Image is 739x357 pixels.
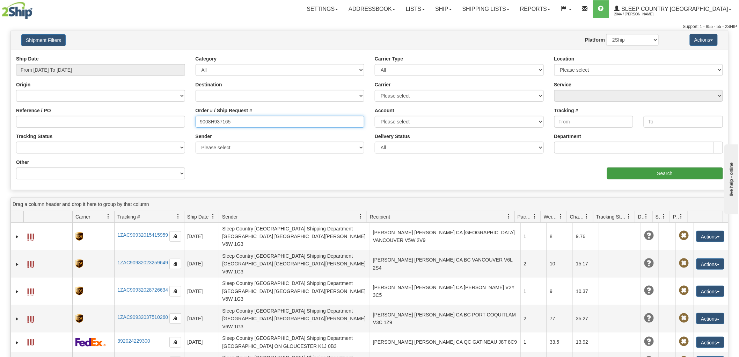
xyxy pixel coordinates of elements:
[544,213,558,220] span: Weight
[16,159,29,166] label: Other
[27,258,34,269] a: Label
[520,278,547,305] td: 1
[375,55,403,62] label: Carrier Type
[21,34,66,46] button: Shipment Filters
[5,6,65,11] div: live help - online
[547,305,573,332] td: 77
[520,305,547,332] td: 2
[620,6,728,12] span: Sleep Country [GEOGRAPHIC_DATA]
[184,250,219,277] td: [DATE]
[696,231,724,242] button: Actions
[596,213,627,220] span: Tracking Status
[343,0,401,18] a: Addressbook
[375,133,410,140] label: Delivery Status
[520,333,547,352] td: 1
[219,250,370,277] td: Sleep Country [GEOGRAPHIC_DATA] Shipping Department [GEOGRAPHIC_DATA] [GEOGRAPHIC_DATA][PERSON_NA...
[370,213,390,220] span: Recipient
[457,0,515,18] a: Shipping lists
[169,259,181,269] button: Copy to clipboard
[16,81,30,88] label: Origin
[554,81,572,88] label: Service
[370,333,521,352] td: [PERSON_NAME] [PERSON_NAME] CA QC GATINEAU J8T 8C9
[638,213,644,220] span: Delivery Status
[219,305,370,332] td: Sleep Country [GEOGRAPHIC_DATA] Shipping Department [GEOGRAPHIC_DATA] [GEOGRAPHIC_DATA][PERSON_NA...
[554,107,578,114] label: Tracking #
[219,278,370,305] td: Sleep Country [GEOGRAPHIC_DATA] Shipping Department [GEOGRAPHIC_DATA] [GEOGRAPHIC_DATA][PERSON_NA...
[117,287,168,293] a: 1ZAC90932028726634
[503,210,514,222] a: Recipient filter column settings
[16,133,52,140] label: Tracking Status
[2,2,32,19] img: logo2044.jpg
[690,34,718,46] button: Actions
[641,210,652,222] a: Delivery Status filter column settings
[117,314,168,320] a: 1ZAC90932037510260
[644,313,654,323] span: Unknown
[520,223,547,250] td: 1
[184,333,219,352] td: [DATE]
[370,250,521,277] td: [PERSON_NAME] [PERSON_NAME] CA BC VANCOUVER V6L 2S4
[219,223,370,250] td: Sleep Country [GEOGRAPHIC_DATA] Shipping Department [GEOGRAPHIC_DATA] [GEOGRAPHIC_DATA][PERSON_NA...
[696,337,724,348] button: Actions
[573,250,599,277] td: 15.17
[401,0,430,18] a: Lists
[644,286,654,295] span: Unknown
[679,286,689,295] span: Pickup Not Assigned
[2,24,737,30] div: Support: 1 - 855 - 55 - 2SHIP
[515,0,556,18] a: Reports
[723,143,738,214] iframe: chat widget
[547,278,573,305] td: 9
[184,305,219,332] td: [DATE]
[696,313,724,324] button: Actions
[207,210,219,222] a: Ship Date filter column settings
[196,81,222,88] label: Destination
[555,210,567,222] a: Weight filter column settings
[375,81,391,88] label: Carrier
[75,232,83,241] img: 8 - UPS
[27,313,34,324] a: Label
[518,213,532,220] span: Packages
[169,313,181,324] button: Copy to clipboard
[184,278,219,305] td: [DATE]
[14,288,21,295] a: Expand
[370,278,521,305] td: [PERSON_NAME] [PERSON_NAME] CA [PERSON_NAME] V2Y 3C5
[679,313,689,323] span: Pickup Not Assigned
[644,231,654,241] span: Unknown
[573,278,599,305] td: 10.37
[196,107,253,114] label: Order # / Ship Request #
[520,250,547,277] td: 2
[644,258,654,268] span: Unknown
[673,213,679,220] span: Pickup Status
[27,230,34,242] a: Label
[658,210,670,222] a: Shipment Issues filter column settings
[169,337,181,348] button: Copy to clipboard
[117,260,168,265] a: 1ZAC90932023259649
[117,232,168,238] a: 1ZAC90932015415959
[117,338,150,344] a: 392024229300
[573,223,599,250] td: 9.76
[14,233,21,240] a: Expand
[75,314,83,323] img: 8 - UPS
[301,0,343,18] a: Settings
[570,213,585,220] span: Charge
[370,223,521,250] td: [PERSON_NAME] [PERSON_NAME] CA [GEOGRAPHIC_DATA] VANCOUVER V5W 2V9
[547,223,573,250] td: 8
[656,213,661,220] span: Shipment Issues
[679,231,689,241] span: Pickup Not Assigned
[609,0,737,18] a: Sleep Country [GEOGRAPHIC_DATA] 2044 / [PERSON_NAME]
[644,337,654,347] span: Unknown
[581,210,593,222] a: Charge filter column settings
[370,305,521,332] td: [PERSON_NAME] [PERSON_NAME] CA BC PORT COQUITLAM V3C 1Z9
[27,336,34,347] a: Label
[75,259,83,268] img: 8 - UPS
[547,333,573,352] td: 33.5
[355,210,367,222] a: Sender filter column settings
[679,337,689,347] span: Pickup Not Assigned
[187,213,208,220] span: Ship Date
[169,286,181,297] button: Copy to clipboard
[219,333,370,352] td: Sleep Country [GEOGRAPHIC_DATA] Shipping Department [GEOGRAPHIC_DATA] ON GLOUCESTER K1J 0B3
[102,210,114,222] a: Carrier filter column settings
[696,258,724,270] button: Actions
[172,210,184,222] a: Tracking # filter column settings
[554,55,575,62] label: Location
[547,250,573,277] td: 10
